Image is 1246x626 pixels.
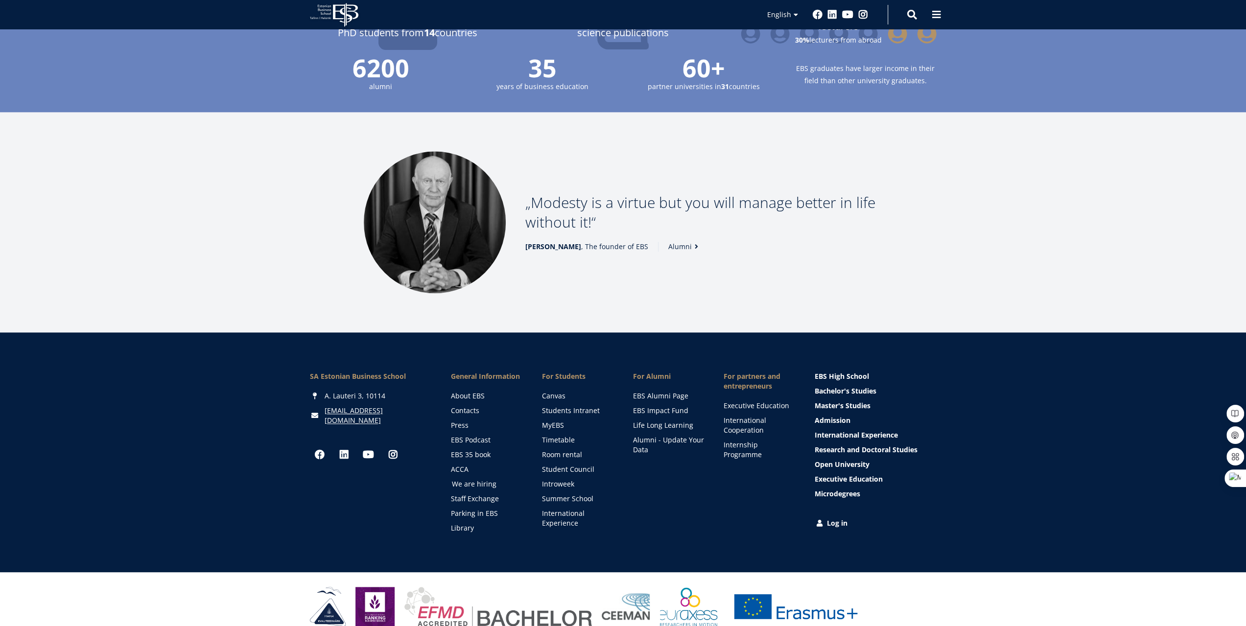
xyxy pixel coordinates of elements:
[724,371,795,391] span: For partners and entrepreneurs
[795,62,937,87] small: EBS graduates have larger income in their field than other university graduates.
[542,464,613,474] a: Student Council
[424,26,435,39] strong: 14
[451,391,522,401] a: About EBS
[310,391,432,401] div: A. Lauteri 3, 10114
[325,406,432,425] a: [EMAIL_ADDRESS][DOMAIN_NAME]
[815,371,937,381] a: EBS High School
[815,416,937,425] a: Admission
[815,518,937,528] a: Log in
[842,10,853,20] a: Youtube
[404,587,592,626] img: EFMD
[542,371,613,381] a: For Students
[355,587,395,626] img: Eduniversal
[633,406,705,416] a: EBS Impact Fund
[310,371,432,381] div: SA Estonian Business School
[525,25,721,40] span: science publications
[451,406,522,416] a: Contacts
[633,420,705,430] a: Life Long Learning
[633,56,775,80] span: 60+
[660,587,718,626] img: EURAXESS
[633,80,775,93] small: partner universities in countries
[727,587,864,626] img: Erasmus+
[359,445,378,464] a: Youtube
[542,494,613,504] a: Summer School
[451,494,522,504] a: Staff Exchange
[452,479,523,489] a: We are hiring
[542,450,613,460] a: Room rental
[813,10,823,20] a: Facebook
[724,440,795,460] a: Internship Programme
[815,401,937,411] a: Master's Studies
[364,151,506,293] img: Madis Habakuk
[633,391,705,401] a: EBS Alumni Page
[334,445,354,464] a: Linkedin
[815,445,937,455] a: Research and Doctoral Studies
[633,435,705,455] a: Alumni - Update Your Data
[451,420,522,430] a: Press
[542,509,613,528] a: International Experience
[451,523,522,533] a: Library
[542,391,613,401] a: Canvas
[741,34,937,46] small: lecturers from abroad
[383,445,403,464] a: Instagram
[815,386,937,396] a: Bachelor's Studies
[795,35,809,45] strong: 30%
[451,509,522,518] a: Parking in EBS
[668,242,702,252] a: Alumni
[451,450,522,460] a: EBS 35 book
[525,242,581,251] strong: [PERSON_NAME]
[310,80,452,93] small: alumni
[451,371,522,381] span: General Information
[451,464,522,474] a: ACCA
[310,25,506,40] span: PhD students from countries
[542,406,613,416] a: Students Intranet
[310,587,346,626] img: HAKA
[721,82,729,91] strong: 31
[724,416,795,435] a: International Cooperation
[451,435,522,445] a: EBS Podcast
[542,420,613,430] a: MyEBS
[525,242,648,252] span: , The founder of EBS
[542,479,613,489] a: Introweek
[815,460,937,469] a: Open University
[858,10,868,20] a: Instagram
[815,474,937,484] a: Executive Education
[471,56,613,80] span: 35
[724,401,795,411] a: Executive Education
[525,193,883,232] p: Modesty is a virtue but you will manage better in life without it!
[471,80,613,93] small: years of business education
[310,445,329,464] a: Facebook
[827,10,837,20] a: Linkedin
[815,489,937,499] a: Microdegrees
[310,56,452,80] span: 6200
[602,593,650,620] img: Ceeman
[542,435,613,445] a: Timetable
[633,371,705,381] span: For Alumni
[815,430,937,440] a: International Experience
[727,587,864,626] a: Erasmus +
